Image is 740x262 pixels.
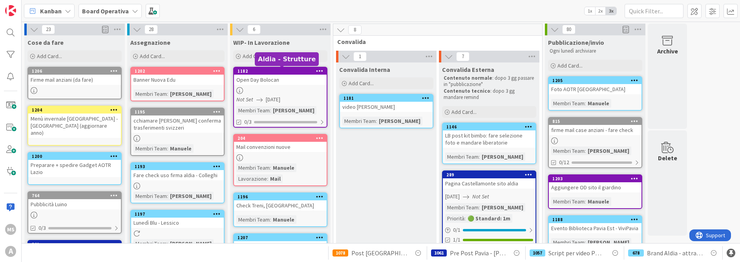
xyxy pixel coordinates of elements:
[446,172,535,178] div: 289
[628,249,644,257] div: 678
[42,25,55,34] span: 23
[479,203,480,212] span: :
[586,147,631,155] div: [PERSON_NAME]
[168,90,214,98] div: [PERSON_NAME]
[234,75,327,85] div: Open Day Bolocan
[244,118,252,126] span: 0/3
[28,160,121,177] div: Preparare + spedire Gadget AOTR Lazio
[585,99,586,108] span: :
[348,25,362,35] span: 8
[37,53,62,60] span: Add Card...
[28,241,121,248] div: 301
[479,152,480,161] span: :
[131,108,224,133] div: 1195cchiamare [PERSON_NAME] conferma trasferimenti svizzeri
[472,193,489,200] i: Not Set
[5,246,16,257] div: A
[32,154,121,159] div: 1200
[453,236,460,244] span: 1/1
[443,123,535,148] div: 1146LB post kit bimbo: fare selezione foto e mandare liberatorie
[28,153,121,177] div: 1200Preparare + spedire Gadget AOTR Lazio
[443,171,535,189] div: 289Pagina Castellamonte sito aldia
[342,117,376,125] div: Membri Team
[443,225,535,235] div: 0/1
[133,239,167,248] div: Membri Team
[552,119,641,124] div: 815
[133,144,167,153] div: Membri Team
[131,108,224,115] div: 1195
[28,153,121,160] div: 1200
[340,102,433,112] div: video [PERSON_NAME]
[549,84,641,94] div: Foto AOTR [GEOGRAPHIC_DATA]
[131,75,224,85] div: Banner Nuova Edu
[28,75,121,85] div: Firme mail anziani (da fare)
[349,80,374,87] span: Add Card...
[238,235,327,240] div: 1207
[131,163,224,170] div: 1193
[443,130,535,148] div: LB post kit bimbo: fare selezione foto e mandare liberatorie
[549,175,641,192] div: 1203Aggiungere OD sito il giardino
[5,224,16,235] div: MS
[131,170,224,180] div: Fare check uso firma aldia - Colleghi
[271,163,296,172] div: Manuele
[28,114,121,138] div: Menù invernale [GEOGRAPHIC_DATA] - [GEOGRAPHIC_DATA] (aggiornare anno)
[270,215,271,224] span: :
[456,52,470,61] span: 7
[443,123,535,130] div: 1146
[464,214,466,223] span: :
[549,77,641,94] div: 1205Foto AOTR [GEOGRAPHIC_DATA]
[236,96,253,103] i: Not Set
[144,25,158,34] span: 28
[234,68,327,75] div: 1182
[340,95,433,102] div: 1181
[168,192,214,200] div: [PERSON_NAME]
[444,88,535,101] p: : dopo 3 gg mandare remind
[168,239,214,248] div: [PERSON_NAME]
[586,99,611,108] div: Manuele
[551,147,585,155] div: Membri Team
[40,6,62,16] span: Kanban
[271,215,296,224] div: Manuele
[234,135,327,152] div: 204Mail convenzioni nuove
[443,178,535,189] div: Pagina Castellamonte sito aldia
[431,249,447,257] div: 1061
[135,109,224,115] div: 1195
[167,144,168,153] span: :
[131,68,224,85] div: 1202Banner Nuova Edu
[167,239,168,248] span: :
[234,241,327,251] div: post nido Montessori
[657,46,678,56] div: Archive
[549,125,641,135] div: firme mail case anziani - fare check
[131,218,224,228] div: Lunedì Blu - Lessico
[135,164,224,169] div: 1193
[32,107,121,113] div: 1204
[135,211,224,217] div: 1197
[376,117,377,125] span: :
[586,238,631,247] div: [PERSON_NAME]
[586,197,611,206] div: Manuele
[658,153,677,163] div: Delete
[445,192,460,201] span: [DATE]
[28,192,121,209] div: 764Pubblicità Luino
[549,223,641,233] div: Evento Biblioteca Pavia Est - ViviPavia
[16,1,36,11] span: Support
[28,241,121,258] div: 301
[446,124,535,130] div: 1146
[238,194,327,200] div: 1196
[234,200,327,211] div: Check Treni, [GEOGRAPHIC_DATA]
[595,7,606,15] span: 2x
[549,175,641,182] div: 1203
[27,38,64,46] span: Cose da fare
[234,193,327,200] div: 1196
[551,99,585,108] div: Membri Team
[557,62,583,69] span: Add Card...
[344,95,433,101] div: 1181
[234,193,327,211] div: 1196Check Treni, [GEOGRAPHIC_DATA]
[247,25,261,34] span: 6
[549,77,641,84] div: 1205
[234,234,327,251] div: 1207post nido Montessori
[130,38,170,46] span: Assegnazione
[450,248,506,258] span: Pre Post Pavia - [PERSON_NAME]! FINE AGOSTO
[562,25,576,34] span: 80
[444,75,492,81] strong: Contenuto normale
[236,163,270,172] div: Membri Team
